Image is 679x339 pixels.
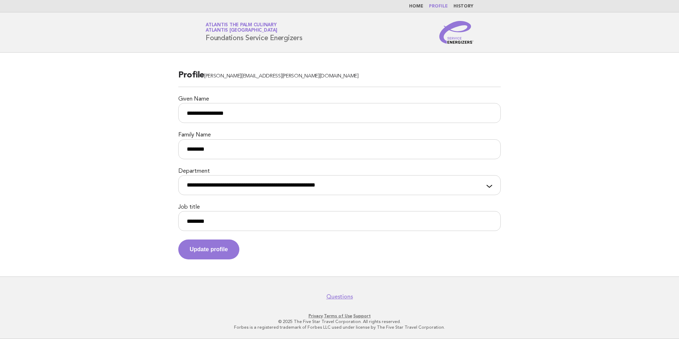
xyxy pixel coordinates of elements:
[122,313,557,319] p: · ·
[206,28,277,33] span: Atlantis [GEOGRAPHIC_DATA]
[122,324,557,330] p: Forbes is a registered trademark of Forbes LLC used under license by The Five Star Travel Corpora...
[204,74,359,79] span: [PERSON_NAME][EMAIL_ADDRESS][PERSON_NAME][DOMAIN_NAME]
[178,240,239,259] button: Update profile
[409,4,423,9] a: Home
[122,319,557,324] p: © 2025 The Five Star Travel Corporation. All rights reserved.
[353,313,371,318] a: Support
[206,23,303,42] h1: Foundations Service Energizers
[309,313,323,318] a: Privacy
[453,4,473,9] a: History
[178,168,501,175] label: Department
[324,313,352,318] a: Terms of Use
[429,4,448,9] a: Profile
[178,96,501,103] label: Given Name
[439,21,473,44] img: Service Energizers
[206,23,277,33] a: Atlantis The Palm CulinaryAtlantis [GEOGRAPHIC_DATA]
[178,70,501,87] h2: Profile
[326,293,353,300] a: Questions
[178,204,501,211] label: Job title
[178,131,501,139] label: Family Name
